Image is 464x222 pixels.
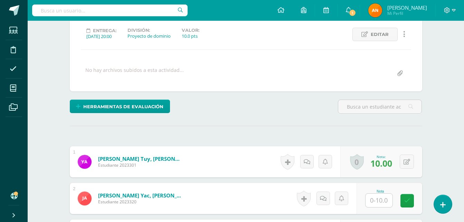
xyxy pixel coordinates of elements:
div: [DATE] 20:00 [86,33,116,39]
input: Busca un estudiante aquí... [338,100,422,113]
span: Editar [371,28,389,41]
span: Mi Perfil [387,10,427,16]
span: Estudiante 2023320 [98,199,181,205]
img: 7575a8a1c79c319b1cee695d012c06bb.png [78,155,92,169]
div: 10.0 pts [182,33,199,39]
a: [PERSON_NAME] Yac, [PERSON_NAME] [98,192,181,199]
label: Valor: [182,28,199,33]
div: Nota: [370,154,392,159]
img: c80810f3637a863a7eb56be8b3bde48a.png [78,192,92,205]
span: Herramientas de evaluación [83,100,163,113]
img: 3a38ccc57df8c3e4ccb5f83e14a3f63e.png [368,3,382,17]
label: División: [127,28,171,33]
span: 1 [349,9,356,17]
a: [PERSON_NAME] Tuy, [PERSON_NAME] [98,155,181,162]
span: [PERSON_NAME] [387,4,427,11]
span: 10.00 [370,157,392,169]
a: 0 [350,154,364,170]
a: Herramientas de evaluación [70,100,170,113]
input: 0-10.0 [366,194,392,207]
input: Busca un usuario... [32,4,188,16]
span: Entrega: [93,28,116,33]
div: No hay archivos subidos a esta actividad... [85,67,184,80]
div: Proyecto de dominio [127,33,171,39]
div: Nota [365,189,396,193]
span: Estudiante 2023301 [98,162,181,168]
